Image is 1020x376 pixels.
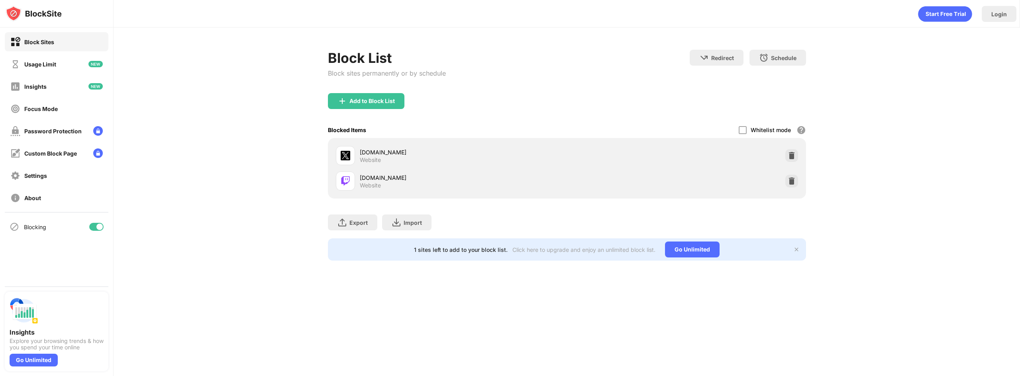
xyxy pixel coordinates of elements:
div: Website [360,182,381,189]
div: Add to Block List [349,98,395,104]
img: settings-off.svg [10,171,20,181]
img: blocking-icon.svg [10,222,19,232]
div: Block List [328,50,446,66]
div: Usage Limit [24,61,56,68]
div: Blocking [24,224,46,230]
img: new-icon.svg [88,83,103,90]
img: time-usage-off.svg [10,59,20,69]
div: Settings [24,172,47,179]
div: [DOMAIN_NAME] [360,148,567,156]
div: Focus Mode [24,105,58,112]
div: Insights [10,328,104,336]
div: Blocked Items [328,127,366,133]
div: Redirect [711,55,734,61]
div: animation [918,6,972,22]
div: Go Unlimited [665,242,720,257]
div: Password Protection [24,128,82,134]
img: block-on.svg [10,37,20,47]
img: about-off.svg [10,193,20,203]
div: Insights [24,83,47,90]
div: Export [349,219,368,226]
div: Login [991,11,1007,18]
img: insights-off.svg [10,82,20,92]
div: Explore your browsing trends & how you spend your time online [10,338,104,351]
div: Click here to upgrade and enjoy an unlimited block list. [512,246,655,253]
img: lock-menu.svg [93,126,103,136]
div: Block sites permanently or by schedule [328,69,446,77]
div: Block Sites [24,39,54,45]
img: new-icon.svg [88,61,103,67]
img: logo-blocksite.svg [6,6,62,21]
div: [DOMAIN_NAME] [360,173,567,182]
img: x-button.svg [793,246,800,253]
img: favicons [341,151,350,160]
div: Whitelist mode [751,127,791,133]
img: customize-block-page-off.svg [10,148,20,158]
div: Import [404,219,422,226]
div: Go Unlimited [10,354,58,366]
div: About [24,195,41,201]
img: focus-off.svg [10,104,20,114]
div: Schedule [771,55,796,61]
img: lock-menu.svg [93,148,103,158]
div: 1 sites left to add to your block list. [414,246,508,253]
div: Website [360,156,381,164]
img: password-protection-off.svg [10,126,20,136]
img: favicons [341,176,350,186]
div: Custom Block Page [24,150,77,157]
img: push-insights.svg [10,296,38,325]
